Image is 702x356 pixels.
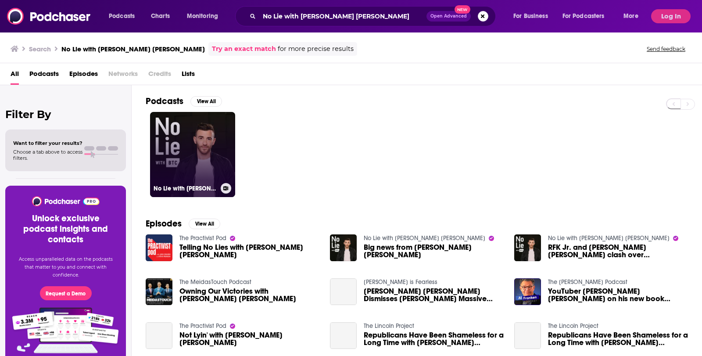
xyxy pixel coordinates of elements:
button: Request a Demo [40,286,92,300]
h3: No Lie with [PERSON_NAME] [PERSON_NAME] [154,185,217,192]
a: No Lie with Brian Tyler Cohen [548,234,670,242]
img: Podchaser - Follow, Share and Rate Podcasts [31,196,100,206]
p: Access unparalleled data on the podcasts that matter to you and connect with confidence. [16,255,115,279]
button: View All [190,96,222,107]
button: View All [189,219,220,229]
span: Telling No Lies with [PERSON_NAME] [PERSON_NAME] [179,244,319,259]
a: Try an exact match [212,44,276,54]
button: open menu [557,9,617,23]
a: No Lie with Brian Tyler Cohen [364,234,485,242]
button: Send feedback [644,45,688,53]
a: Telling No Lies with Brian Tyler Cohen [179,244,319,259]
img: Telling No Lies with Brian Tyler Cohen [146,234,172,261]
a: Brian Tyler Cohen Dismisses Trump's Massive Success [364,288,504,302]
a: Lists [182,67,195,85]
a: The Practivist Pod [179,322,226,330]
span: More [623,10,638,22]
button: open menu [617,9,649,23]
a: Tomi Lahren is Fearless [364,278,437,286]
h2: Podcasts [146,96,183,107]
a: The Lincoln Project [364,322,414,330]
a: Episodes [69,67,98,85]
span: Owning Our Victories with [PERSON_NAME] [PERSON_NAME] [179,288,319,302]
a: All [11,67,19,85]
a: Owning Our Victories with Brian Tyler Cohen [179,288,319,302]
a: YouTuber Brian Tyler Cohen on his new book Shameless [548,288,688,302]
span: RFK Jr. and [PERSON_NAME] [PERSON_NAME] clash over [PERSON_NAME], abortion, vaccines [548,244,688,259]
button: Open AdvancedNew [426,11,471,22]
span: Open Advanced [430,14,467,18]
a: Big news from Brian Tyler Cohen [364,244,504,259]
div: Search podcasts, credits, & more... [244,6,504,26]
span: Republicans Have Been Shameless for a Long Time with [PERSON_NAME] [PERSON_NAME] [548,331,688,346]
button: open menu [181,9,229,23]
h3: Search [29,45,51,53]
a: Republicans Have Been Shameless for a Long Time with Brian Tyler Cohen [364,331,504,346]
span: Not Lyin' with [PERSON_NAME] [PERSON_NAME] [179,331,319,346]
span: For Podcasters [562,10,605,22]
button: Log In [651,9,691,23]
a: Charts [145,9,175,23]
img: YouTuber Brian Tyler Cohen on his new book Shameless [514,278,541,305]
h2: Filter By [5,108,126,121]
button: open menu [507,9,559,23]
h2: Episodes [146,218,182,229]
a: Republicans Have Been Shameless for a Long Time with Brian Tyler Cohen [514,322,541,349]
a: EpisodesView All [146,218,220,229]
a: The MeidasTouch Podcast [179,278,251,286]
span: Charts [151,10,170,22]
span: YouTuber [PERSON_NAME] [PERSON_NAME] on his new book Shameless [548,288,688,302]
img: Owning Our Victories with Brian Tyler Cohen [146,278,172,305]
input: Search podcasts, credits, & more... [259,9,426,23]
span: For Business [513,10,548,22]
a: The Lincoln Project [548,322,598,330]
span: [PERSON_NAME] [PERSON_NAME] Dismisses [PERSON_NAME] Massive Success [364,288,504,302]
a: PodcastsView All [146,96,222,107]
a: The Al Franken Podcast [548,278,627,286]
span: Credits [148,67,171,85]
span: Monitoring [187,10,218,22]
a: RFK Jr. and Brian Tyler Cohen clash over Trump, abortion, vaccines [548,244,688,259]
a: Brian Tyler Cohen Dismisses Trump's Massive Success [330,278,357,305]
a: Republicans Have Been Shameless for a Long Time with Brian Tyler Cohen [548,331,688,346]
span: Big news from [PERSON_NAME] [PERSON_NAME] [364,244,504,259]
span: Republicans Have Been Shameless for a Long Time with [PERSON_NAME] [PERSON_NAME] [364,331,504,346]
h3: No Lie with [PERSON_NAME] [PERSON_NAME] [61,45,205,53]
h3: Unlock exclusive podcast insights and contacts [16,213,115,245]
span: Want to filter your results? [13,140,82,146]
a: Republicans Have Been Shameless for a Long Time with Brian Tyler Cohen [330,322,357,349]
a: No Lie with [PERSON_NAME] [PERSON_NAME] [150,112,235,197]
span: Networks [108,67,138,85]
img: Pro Features [9,307,122,354]
img: Big news from Brian Tyler Cohen [330,234,357,261]
span: for more precise results [278,44,354,54]
button: open menu [103,9,146,23]
a: Podcasts [29,67,59,85]
span: Choose a tab above to access filters. [13,149,82,161]
a: Not Lyin' with Brian Tyler Cohen [179,331,319,346]
a: Not Lyin' with Brian Tyler Cohen [146,322,172,349]
a: The Practivist Pod [179,234,226,242]
img: RFK Jr. and Brian Tyler Cohen clash over Trump, abortion, vaccines [514,234,541,261]
img: Podchaser - Follow, Share and Rate Podcasts [7,8,91,25]
span: Podcasts [109,10,135,22]
span: New [455,5,470,14]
